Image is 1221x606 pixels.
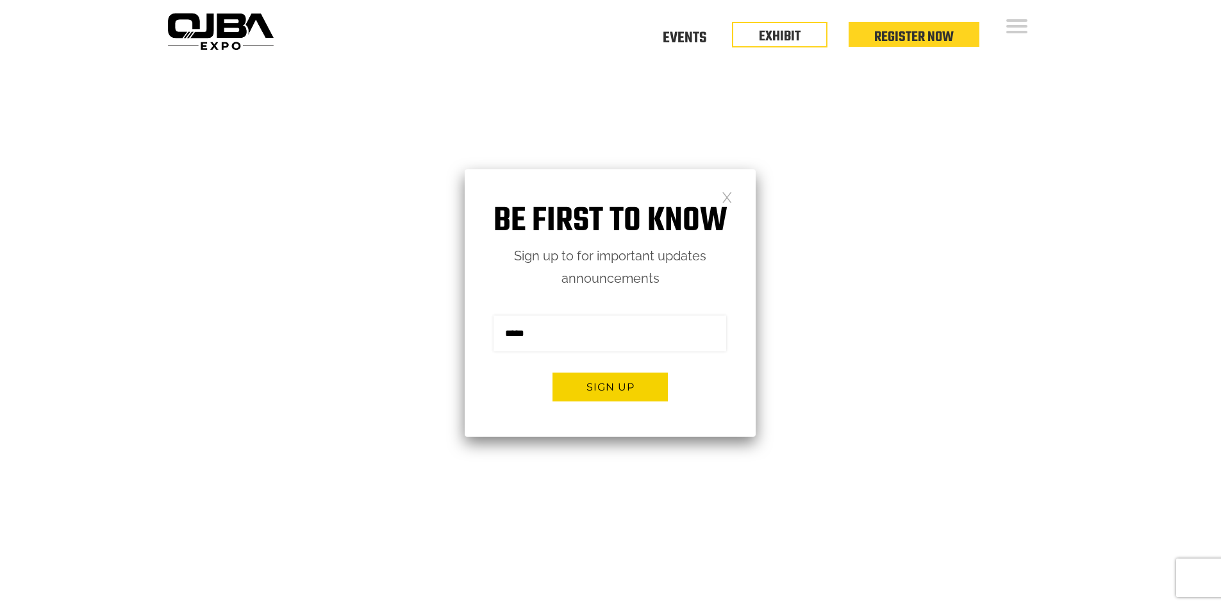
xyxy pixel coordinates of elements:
[465,201,756,242] h1: Be first to know
[759,26,801,47] a: EXHIBIT
[874,26,954,48] a: Register Now
[465,245,756,290] p: Sign up to for important updates announcements
[722,191,733,202] a: Close
[552,373,668,401] button: Sign up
